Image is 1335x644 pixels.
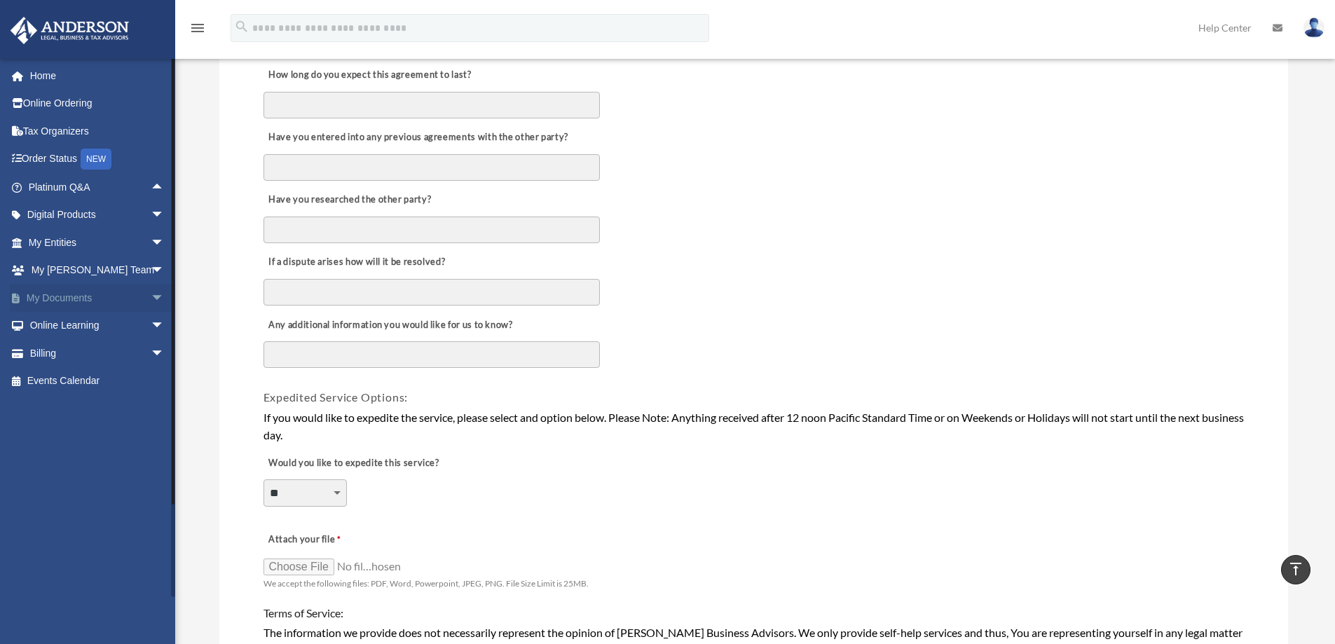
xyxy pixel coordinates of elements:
[151,339,179,368] span: arrow_drop_down
[10,339,186,367] a: Billingarrow_drop_down
[1287,561,1304,577] i: vertical_align_top
[6,17,133,44] img: Anderson Advisors Platinum Portal
[10,173,186,201] a: Platinum Q&Aarrow_drop_up
[151,284,179,313] span: arrow_drop_down
[189,25,206,36] a: menu
[189,20,206,36] i: menu
[1281,555,1310,584] a: vertical_align_top
[151,201,179,230] span: arrow_drop_down
[263,605,1244,621] h4: Terms of Service:
[263,66,475,85] label: How long do you expect this agreement to last?
[263,453,443,473] label: Would you like to expedite this service?
[263,390,409,404] span: Expedited Service Options:
[151,256,179,285] span: arrow_drop_down
[263,409,1244,444] div: If you would like to expedite the service, please select and option below. Please Note: Anything ...
[151,312,179,341] span: arrow_drop_down
[10,117,186,145] a: Tax Organizers
[1303,18,1324,38] img: User Pic
[263,128,573,148] label: Have you entered into any previous agreements with the other party?
[10,284,186,312] a: My Documentsarrow_drop_down
[263,315,516,335] label: Any additional information you would like for us to know?
[10,201,186,229] a: Digital Productsarrow_drop_down
[151,228,179,257] span: arrow_drop_down
[263,530,404,549] label: Attach your file
[10,312,186,340] a: Online Learningarrow_drop_down
[263,578,589,589] span: We accept the following files: PDF, Word, Powerpoint, JPEG, PNG. File Size Limit is 25MB.
[263,191,435,210] label: Have you researched the other party?
[10,367,186,395] a: Events Calendar
[10,256,186,285] a: My [PERSON_NAME] Teamarrow_drop_down
[10,62,186,90] a: Home
[10,228,186,256] a: My Entitiesarrow_drop_down
[234,19,249,34] i: search
[151,173,179,202] span: arrow_drop_up
[10,145,186,174] a: Order StatusNEW
[10,90,186,118] a: Online Ordering
[263,253,449,273] label: If a dispute arises how will it be resolved?
[81,149,111,170] div: NEW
